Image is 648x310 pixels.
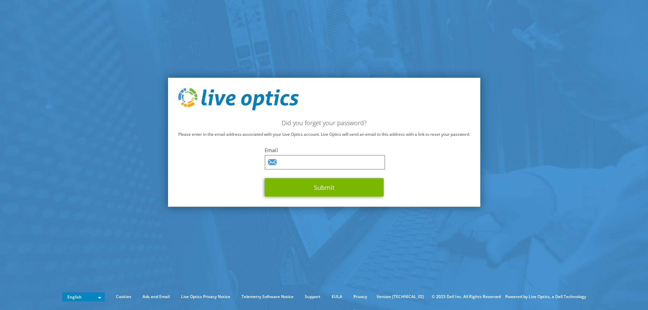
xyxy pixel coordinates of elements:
[111,293,136,300] a: Cookies
[137,293,175,300] a: Ads and Email
[178,119,470,126] h2: Did you forget your password?
[178,88,299,111] img: live_optics_svg.svg
[348,293,372,300] a: Privacy
[373,293,427,300] li: Version [TECHNICAL_ID]
[265,178,384,196] button: Submit
[327,293,347,300] a: EULA
[265,146,384,153] label: Email
[178,130,470,138] p: Please enter in the email address associated with your Live Optics account. Live Optics will send...
[300,293,326,300] a: Support
[236,293,299,300] a: Telemetry Software Notice
[428,293,504,300] li: © 2025 Dell Inc. All Rights Reserved
[505,293,586,300] li: Powered by Live Optics, a Dell Technology
[176,293,235,300] a: Live Optics Privacy Notice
